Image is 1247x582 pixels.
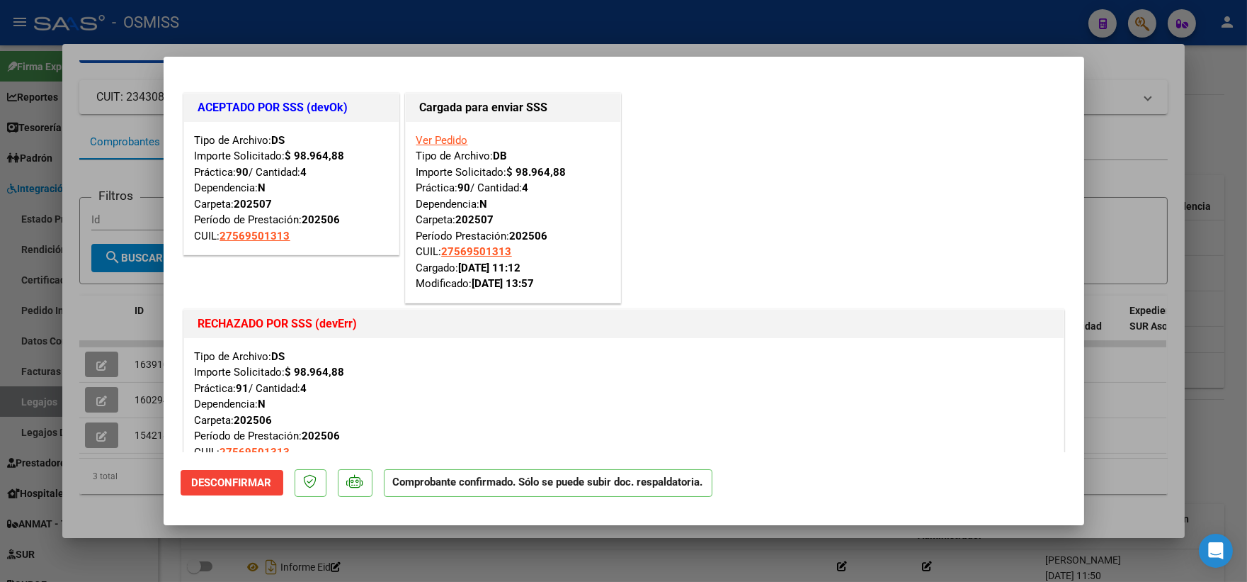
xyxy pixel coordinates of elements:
span: Modificado: [416,277,535,290]
strong: 90 [458,181,471,194]
strong: DS [272,134,285,147]
strong: N [480,198,488,211]
strong: $ 98.964,88 [285,366,345,379]
strong: 202506 [234,414,273,427]
strong: N [258,181,266,194]
h1: ACEPTADO POR SSS (devOk) [198,99,385,116]
strong: $ 98.964,88 [507,166,566,179]
a: Ver Pedido [416,134,468,147]
span: 27569501313 [220,446,290,459]
strong: 4 [301,382,307,395]
div: Open Intercom Messenger [1199,534,1233,568]
strong: 202506 [302,213,341,226]
strong: 90 [237,166,249,179]
div: Tipo de Archivo: Importe Solicitado: Práctica: / Cantidad: Dependencia: Carpeta: Período de Prest... [195,349,1053,508]
div: Tipo de Archivo: Importe Solicitado: Práctica: / Cantidad: Dependencia: Carpeta: Período de Prest... [195,133,388,245]
strong: DS [272,350,285,363]
strong: $ 98.964,88 [285,150,345,162]
strong: 202507 [234,198,273,211]
div: Tipo de Archivo: Importe Solicitado: Práctica: / Cantidad: Dependencia: Carpeta: Período Prestaci... [416,133,610,292]
strong: DB [494,150,508,162]
strong: 202506 [510,230,548,242]
span: Desconfirmar [192,476,272,489]
h1: RECHAZADO POR SSS (devErr) [198,315,1049,332]
strong: 91 [237,382,249,395]
span: 27569501313 [442,245,512,258]
strong: 202507 [456,213,494,226]
strong: 202506 [302,430,341,442]
strong: N [258,398,266,410]
strong: 4 [523,181,529,194]
p: Comprobante confirmado. Sólo se puede subir doc. respaldatoria. [384,469,712,497]
span: 27569501313 [220,230,290,242]
h1: Cargada para enviar SSS [420,99,606,116]
button: Desconfirmar [181,470,283,496]
strong: 4 [301,166,307,179]
strong: [DATE] 13:57 [472,277,535,290]
strong: [DATE] 11:12 [459,262,521,274]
